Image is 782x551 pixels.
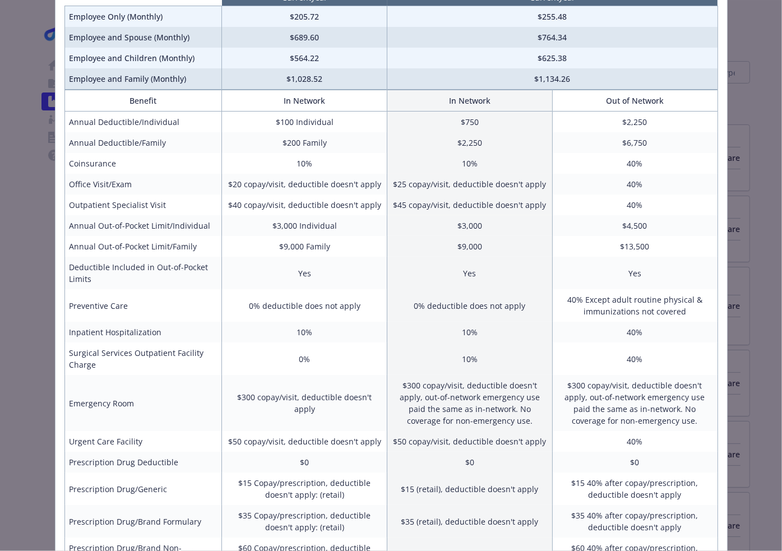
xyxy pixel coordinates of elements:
th: In Network [387,90,553,112]
td: $50 copay/visit, deductible doesn't apply [222,431,387,452]
td: 40% [552,322,718,342]
td: $764.34 [387,27,718,48]
td: 10% [387,153,553,174]
td: $2,250 [387,132,553,153]
td: Annual Out-of-Pocket Limit/Individual [64,215,222,236]
td: Outpatient Specialist Visit [64,195,222,215]
th: Out of Network [552,90,718,112]
td: $0 [222,452,387,473]
td: Prescription Drug/Generic [64,473,222,505]
td: $750 [387,112,553,133]
td: $15 40% after copay/prescription, deductible doesn't apply [552,473,718,505]
td: Yes [552,257,718,289]
td: 40% [552,342,718,375]
td: Employee Only (Monthly) [64,6,222,27]
td: 0% deductible does not apply [222,289,387,322]
td: $20 copay/visit, deductible doesn't apply [222,174,387,195]
td: Coinsurance [64,153,222,174]
td: Emergency Room [64,375,222,431]
td: 10% [387,342,553,375]
th: Benefit [64,90,222,112]
td: Yes [222,257,387,289]
td: Employee and Children (Monthly) [64,48,222,68]
td: $3,000 [387,215,553,236]
td: Inpatient Hospitalization [64,322,222,342]
td: Deductible Included in Out-of-Pocket Limits [64,257,222,289]
td: $255.48 [387,6,718,27]
td: $45 copay/visit, deductible doesn't apply [387,195,553,215]
td: 10% [222,322,387,342]
td: $300 copay/visit, deductible doesn't apply, out-of-network emergency use paid the same as in-netw... [387,375,553,431]
td: $100 Individual [222,112,387,133]
td: $40 copay/visit, deductible doesn't apply [222,195,387,215]
td: $4,500 [552,215,718,236]
th: In Network [222,90,387,112]
td: $13,500 [552,236,718,257]
td: $200 Family [222,132,387,153]
td: Annual Deductible/Family [64,132,222,153]
td: 40% [552,174,718,195]
td: Preventive Care [64,289,222,322]
td: 40% [552,195,718,215]
td: Annual Deductible/Individual [64,112,222,133]
td: $15 (retail), deductible doesn't apply [387,473,553,505]
td: Prescription Drug Deductible [64,452,222,473]
td: $2,250 [552,112,718,133]
td: Urgent Care Facility [64,431,222,452]
td: 10% [222,153,387,174]
td: $689.60 [222,27,387,48]
td: 40% Except adult routine physical & immunizations not covered [552,289,718,322]
td: $50 copay/visit, deductible doesn't apply [387,431,553,452]
td: 0% [222,342,387,375]
td: $9,000 [387,236,553,257]
td: Prescription Drug/Brand Formulary [64,505,222,538]
td: $3,000 Individual [222,215,387,236]
td: $15 Copay/prescription, deductible doesn't apply: (retail) [222,473,387,505]
td: Employee and Spouse (Monthly) [64,27,222,48]
td: $35 40% after copay/prescription, deductible doesn't apply [552,505,718,538]
td: 10% [387,322,553,342]
td: $205.72 [222,6,387,27]
td: Annual Out-of-Pocket Limit/Family [64,236,222,257]
td: Employee and Family (Monthly) [64,68,222,90]
td: Office Visit/Exam [64,174,222,195]
td: Yes [387,257,553,289]
td: $9,000 Family [222,236,387,257]
td: $0 [387,452,553,473]
td: $25 copay/visit, deductible doesn't apply [387,174,553,195]
td: $1,028.52 [222,68,387,90]
td: $35 Copay/prescription, deductible doesn't apply: (retail) [222,505,387,538]
td: $564.22 [222,48,387,68]
td: 0% deductible does not apply [387,289,553,322]
td: 40% [552,153,718,174]
td: $6,750 [552,132,718,153]
td: 40% [552,431,718,452]
td: $35 (retail), deductible doesn't apply [387,505,553,538]
td: Surgical Services Outpatient Facility Charge [64,342,222,375]
td: $1,134.26 [387,68,718,90]
td: $0 [552,452,718,473]
td: $300 copay/visit, deductible doesn't apply, out-of-network emergency use paid the same as in-netw... [552,375,718,431]
td: $625.38 [387,48,718,68]
td: $300 copay/visit, deductible doesn't apply [222,375,387,431]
